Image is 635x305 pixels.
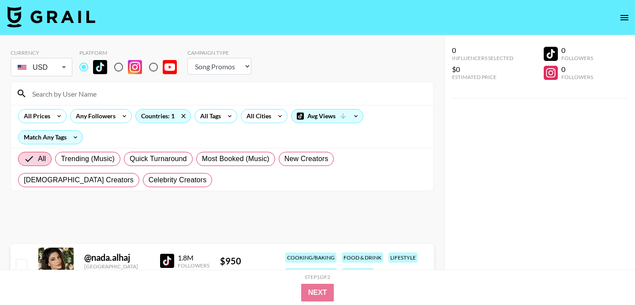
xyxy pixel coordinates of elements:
button: Next [301,284,334,301]
div: makeup & beauty [285,268,337,278]
div: 0 [561,65,593,74]
img: Grail Talent [7,6,95,27]
div: All Prices [19,109,52,123]
span: Most Booked (Music) [202,154,269,164]
div: 1.8M [178,253,209,262]
div: All Cities [241,109,273,123]
div: Step 1 of 2 [305,274,330,280]
div: Currency [11,49,72,56]
div: Song Promo Price [220,268,272,275]
div: Any Followers [71,109,117,123]
div: lifestyle [388,252,418,263]
div: Platform [79,49,184,56]
div: All Tags [195,109,223,123]
div: Influencers Selected [452,55,513,61]
span: All [38,154,46,164]
span: New Creators [284,154,329,164]
div: aesthetic [342,268,374,278]
div: food & drink [342,252,383,263]
div: USD [12,60,71,75]
div: Avg Views [291,109,363,123]
button: open drawer [616,9,633,26]
div: Campaign Type [187,49,251,56]
span: [DEMOGRAPHIC_DATA] Creators [24,175,134,185]
img: YouTube [163,60,177,74]
div: 0 [452,46,513,55]
img: Instagram [128,60,142,74]
div: Countries: 1 [136,109,190,123]
img: TikTok [160,254,174,268]
div: @ nada.alhaj [84,252,149,263]
div: $ 950 [220,256,272,267]
div: Estimated Price [452,74,513,80]
span: Quick Turnaround [130,154,187,164]
span: Celebrity Creators [149,175,207,185]
div: 0 [561,46,593,55]
div: Match Any Tags [19,131,82,144]
iframe: Drift Widget Chat Controller [591,261,624,294]
img: TikTok [93,60,107,74]
div: $0 [452,65,513,74]
span: Trending (Music) [61,154,115,164]
div: Followers [178,262,209,269]
div: Followers [561,55,593,61]
div: cooking/baking [285,252,336,263]
div: Followers [561,74,593,80]
div: [GEOGRAPHIC_DATA] [84,263,149,270]
input: Search by User Name [27,87,428,101]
